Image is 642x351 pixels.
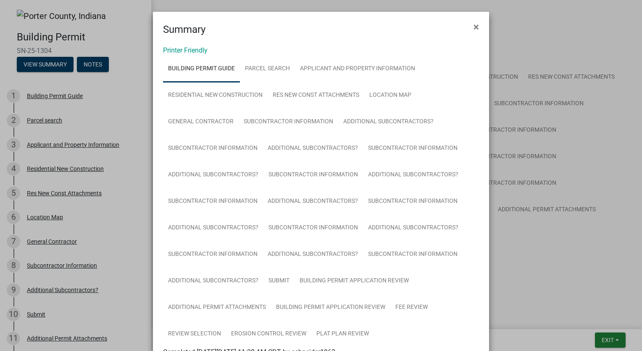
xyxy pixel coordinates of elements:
a: Review Selection [163,321,226,348]
a: Subcontractor Information [363,241,463,268]
button: Close [467,15,486,39]
a: Plat Plan Review [311,321,374,348]
a: General Contractor [163,109,239,136]
a: Parcel search [240,56,295,82]
a: Additional Subcontractors? [263,135,363,162]
a: Res New Const Attachments [268,82,364,109]
a: Fee Review [390,294,433,321]
a: Additional Subcontractors? [338,109,439,136]
a: Erosion Control Review [226,321,311,348]
a: Additional Subcontractors? [163,215,263,242]
a: Subcontractor Information [363,135,463,162]
a: Building Permit Application Review [295,268,414,295]
a: Submit [263,268,295,295]
a: Subcontractor Information [263,215,363,242]
span: × [474,21,479,33]
a: Additional Subcontractors? [163,162,263,189]
a: Residential New Construction [163,82,268,109]
a: Subcontractor Information [163,135,263,162]
a: Additional Permit Attachments [163,294,271,321]
a: Subcontractor Information [263,162,363,189]
a: Building Permit Guide [163,56,240,82]
a: Additional Subcontractors? [263,188,363,215]
a: Applicant and Property Information [295,56,420,82]
a: Subcontractor Information [163,188,263,215]
a: Subcontractor Information [163,241,263,268]
a: Printer Friendly [163,46,208,54]
a: Additional Subcontractors? [263,241,363,268]
a: Additional Subcontractors? [163,268,263,295]
a: Additional Subcontractors? [363,215,463,242]
a: Additional Subcontractors? [363,162,463,189]
a: Location Map [364,82,416,109]
a: Building Permit Application Review [271,294,390,321]
h4: Summary [163,22,205,37]
a: Subcontractor Information [239,109,338,136]
a: Subcontractor Information [363,188,463,215]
